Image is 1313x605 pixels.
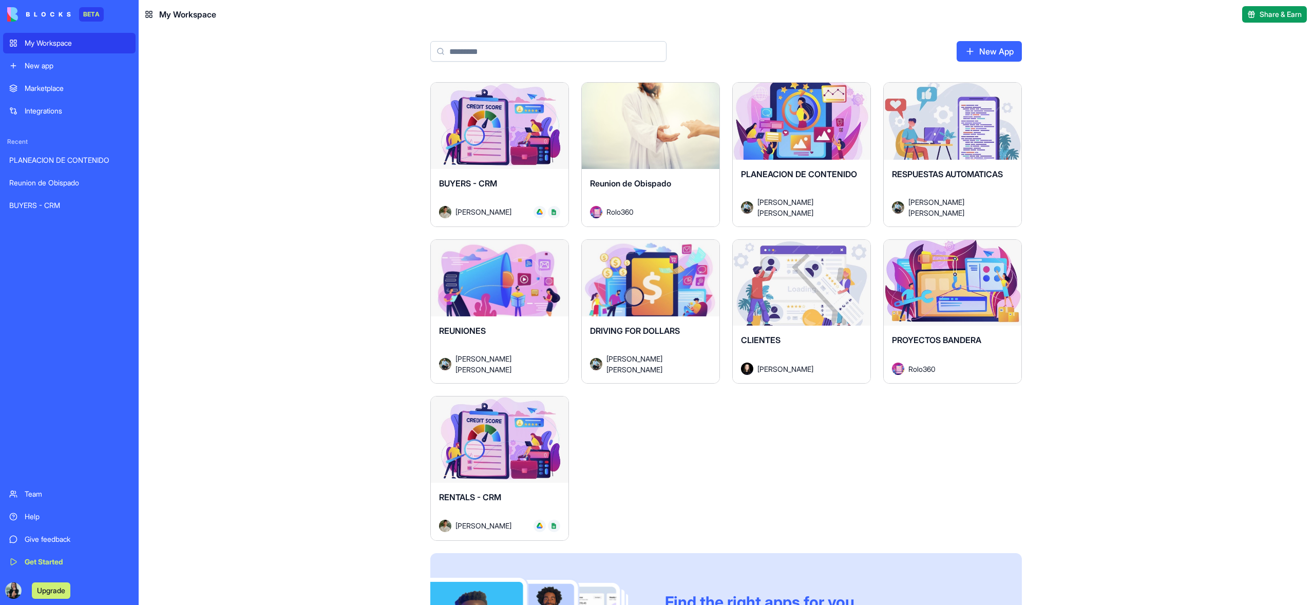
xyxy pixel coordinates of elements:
[32,585,70,595] a: Upgrade
[455,206,511,217] span: [PERSON_NAME]
[430,82,569,227] a: BUYERS - CRMAvatar[PERSON_NAME]
[551,523,557,529] img: Google_Sheets_logo__2014-2020_dyqxdz.svg
[159,8,216,21] span: My Workspace
[741,335,781,345] span: CLIENTES
[883,82,1022,227] a: RESPUESTAS AUTOMATICASAvatar[PERSON_NAME] [PERSON_NAME]
[430,396,569,541] a: RENTALS - CRMAvatar[PERSON_NAME]
[32,582,70,599] button: Upgrade
[1242,6,1307,23] button: Share & Earn
[3,484,136,504] a: Team
[590,358,602,370] img: Avatar
[3,55,136,76] a: New app
[25,557,129,567] div: Get Started
[3,173,136,193] a: Reunion de Obispado
[25,489,129,499] div: Team
[9,200,129,211] div: BUYERS - CRM
[439,206,451,218] img: Avatar
[741,201,753,214] img: Avatar
[25,83,129,93] div: Marketplace
[25,61,129,71] div: New app
[1260,9,1302,20] span: Share & Earn
[741,363,753,375] img: Avatar
[757,197,854,218] span: [PERSON_NAME] [PERSON_NAME]
[439,520,451,532] img: Avatar
[79,7,104,22] div: BETA
[741,169,857,179] span: PLANEACION DE CONTENIDO
[3,138,136,146] span: Recent
[537,209,543,215] img: drive_kozyt7.svg
[25,106,129,116] div: Integrations
[892,201,904,214] img: Avatar
[5,582,22,599] img: PHOTO-2025-09-15-15-09-07_ggaris.jpg
[439,358,451,370] img: Avatar
[551,209,557,215] img: Google_Sheets_logo__2014-2020_dyqxdz.svg
[732,239,871,384] a: CLIENTESAvatar[PERSON_NAME]
[537,523,543,529] img: drive_kozyt7.svg
[732,82,871,227] a: PLANEACION DE CONTENIDOAvatar[PERSON_NAME] [PERSON_NAME]
[590,326,680,336] span: DRIVING FOR DOLLARS
[908,197,1005,218] span: [PERSON_NAME] [PERSON_NAME]
[25,512,129,522] div: Help
[892,335,981,345] span: PROYECTOS BANDERA
[3,195,136,216] a: BUYERS - CRM
[455,353,552,375] span: [PERSON_NAME] [PERSON_NAME]
[3,33,136,53] a: My Workspace
[439,178,497,188] span: BUYERS - CRM
[581,82,720,227] a: Reunion de ObispadoAvatarRolo360
[757,364,813,374] span: [PERSON_NAME]
[3,78,136,99] a: Marketplace
[3,529,136,550] a: Give feedback
[9,178,129,188] div: Reunion de Obispado
[25,38,129,48] div: My Workspace
[581,239,720,384] a: DRIVING FOR DOLLARSAvatar[PERSON_NAME] [PERSON_NAME]
[9,155,129,165] div: PLANEACION DE CONTENIDO
[3,150,136,171] a: PLANEACION DE CONTENIDO
[3,101,136,121] a: Integrations
[606,353,703,375] span: [PERSON_NAME] [PERSON_NAME]
[3,506,136,527] a: Help
[892,169,1003,179] span: RESPUESTAS AUTOMATICAS
[430,239,569,384] a: REUNIONESAvatar[PERSON_NAME] [PERSON_NAME]
[606,206,634,217] span: Rolo360
[590,178,671,188] span: Reunion de Obispado
[439,492,501,502] span: RENTALS - CRM
[883,239,1022,384] a: PROYECTOS BANDERAAvatarRolo360
[892,363,904,375] img: Avatar
[439,326,486,336] span: REUNIONES
[455,520,511,531] span: [PERSON_NAME]
[25,534,129,544] div: Give feedback
[7,7,71,22] img: logo
[7,7,104,22] a: BETA
[908,364,936,374] span: Rolo360
[957,41,1022,62] a: New App
[590,206,602,218] img: Avatar
[3,552,136,572] a: Get Started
